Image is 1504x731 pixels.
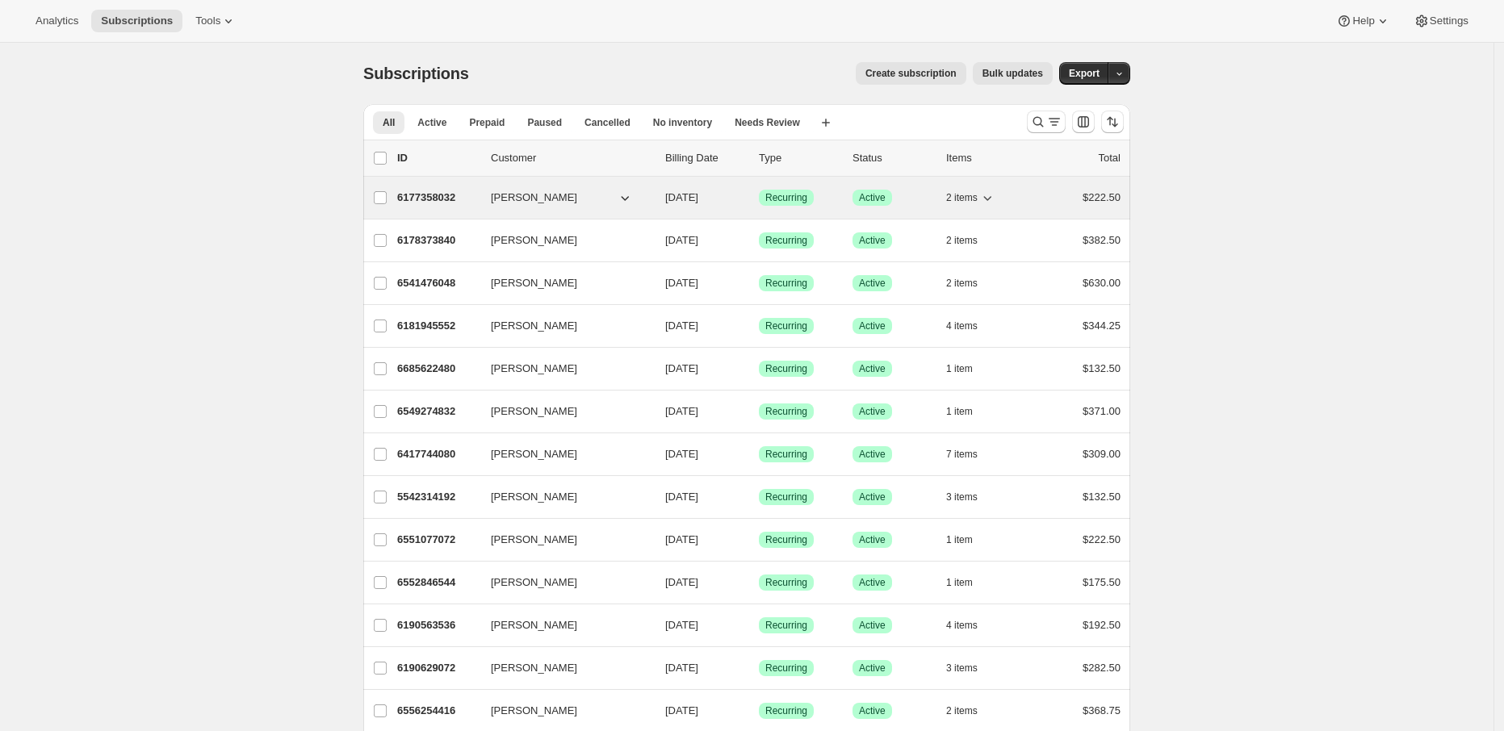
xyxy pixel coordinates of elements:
[665,448,698,460] span: [DATE]
[859,362,886,375] span: Active
[397,446,478,462] p: 6417744080
[397,528,1121,551] div: 6551077072[PERSON_NAME][DATE]SuccessRecurringSuccessActive1 item$222.50
[735,116,800,129] span: Needs Review
[1083,234,1121,246] span: $382.50
[481,484,643,510] button: [PERSON_NAME]
[665,619,698,631] span: [DATE]
[481,185,643,211] button: [PERSON_NAME]
[765,191,807,204] span: Recurring
[946,229,995,252] button: 2 items
[469,116,505,129] span: Prepaid
[859,320,886,332] span: Active
[1083,405,1121,417] span: $371.00
[946,614,995,637] button: 4 items
[397,657,1121,679] div: 6190629072[PERSON_NAME][DATE]SuccessRecurringSuccessActive3 items$282.50
[765,533,807,546] span: Recurring
[946,191,978,204] span: 2 items
[481,228,643,253] button: [PERSON_NAME]
[397,318,478,334] p: 6181945552
[491,361,577,377] span: [PERSON_NAME]
[491,403,577,420] span: [PERSON_NAME]
[765,619,807,632] span: Recurring
[491,150,652,166] p: Customer
[665,150,746,166] p: Billing Date
[397,617,478,633] p: 6190563536
[765,277,807,290] span: Recurring
[765,362,807,375] span: Recurring
[946,400,991,423] button: 1 item
[397,574,478,591] p: 6552846544
[946,619,978,632] span: 4 items
[481,399,643,424] button: [PERSON_NAME]
[397,150,1121,166] div: IDCustomerBilling DateTypeStatusItemsTotal
[491,232,577,249] span: [PERSON_NAME]
[397,400,1121,423] div: 6549274832[PERSON_NAME][DATE]SuccessRecurringSuccessActive1 item$371.00
[1069,67,1100,80] span: Export
[481,313,643,339] button: [PERSON_NAME]
[481,655,643,681] button: [PERSON_NAME]
[584,116,631,129] span: Cancelled
[946,657,995,679] button: 3 items
[1072,111,1095,133] button: Customize table column order and visibility
[665,362,698,374] span: [DATE]
[527,116,562,129] span: Paused
[859,619,886,632] span: Active
[363,65,469,82] span: Subscriptions
[491,703,577,719] span: [PERSON_NAME]
[1083,277,1121,289] span: $630.00
[946,486,995,508] button: 3 items
[859,448,886,461] span: Active
[665,704,698,716] span: [DATE]
[481,612,643,638] button: [PERSON_NAME]
[865,67,957,80] span: Create subscription
[1059,62,1109,85] button: Export
[665,320,698,332] span: [DATE]
[813,111,839,134] button: Create new view
[1083,320,1121,332] span: $344.25
[1083,448,1121,460] span: $309.00
[417,116,446,129] span: Active
[665,277,698,289] span: [DATE]
[665,533,698,545] span: [DATE]
[195,15,220,27] span: Tools
[481,270,643,296] button: [PERSON_NAME]
[26,10,88,32] button: Analytics
[946,528,991,551] button: 1 item
[491,532,577,548] span: [PERSON_NAME]
[665,234,698,246] span: [DATE]
[946,277,978,290] span: 2 items
[853,150,933,166] p: Status
[1083,191,1121,203] span: $222.50
[1352,15,1374,27] span: Help
[481,527,643,553] button: [PERSON_NAME]
[186,10,246,32] button: Tools
[397,571,1121,594] div: 6552846544[PERSON_NAME][DATE]SuccessRecurringSuccessActive1 item$175.50
[946,357,991,380] button: 1 item
[397,532,478,548] p: 6551077072
[765,405,807,418] span: Recurring
[397,443,1121,466] div: 6417744080[PERSON_NAME][DATE]SuccessRecurringSuccessActive7 items$309.00
[397,232,478,249] p: 6178373840
[765,704,807,717] span: Recurring
[481,356,643,382] button: [PERSON_NAME]
[491,446,577,462] span: [PERSON_NAME]
[946,272,995,294] button: 2 items
[491,617,577,633] span: [PERSON_NAME]
[1083,491,1121,503] span: $132.50
[397,489,478,505] p: 5542314192
[36,15,78,27] span: Analytics
[859,662,886,675] span: Active
[397,700,1121,722] div: 6556254416[PERSON_NAME][DATE]SuccessRecurringSuccessActive2 items$368.75
[397,272,1121,294] div: 6541476048[PERSON_NAME][DATE]SuccessRecurringSuccessActive2 items$630.00
[397,186,1121,209] div: 6177358032[PERSON_NAME][DATE]SuccessRecurringSuccessActive2 items$222.50
[859,491,886,503] span: Active
[946,186,995,209] button: 2 items
[397,403,478,420] p: 6549274832
[481,570,643,595] button: [PERSON_NAME]
[946,576,973,589] span: 1 item
[765,448,807,461] span: Recurring
[859,277,886,290] span: Active
[491,275,577,291] span: [PERSON_NAME]
[1101,111,1124,133] button: Sort the results
[665,662,698,674] span: [DATE]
